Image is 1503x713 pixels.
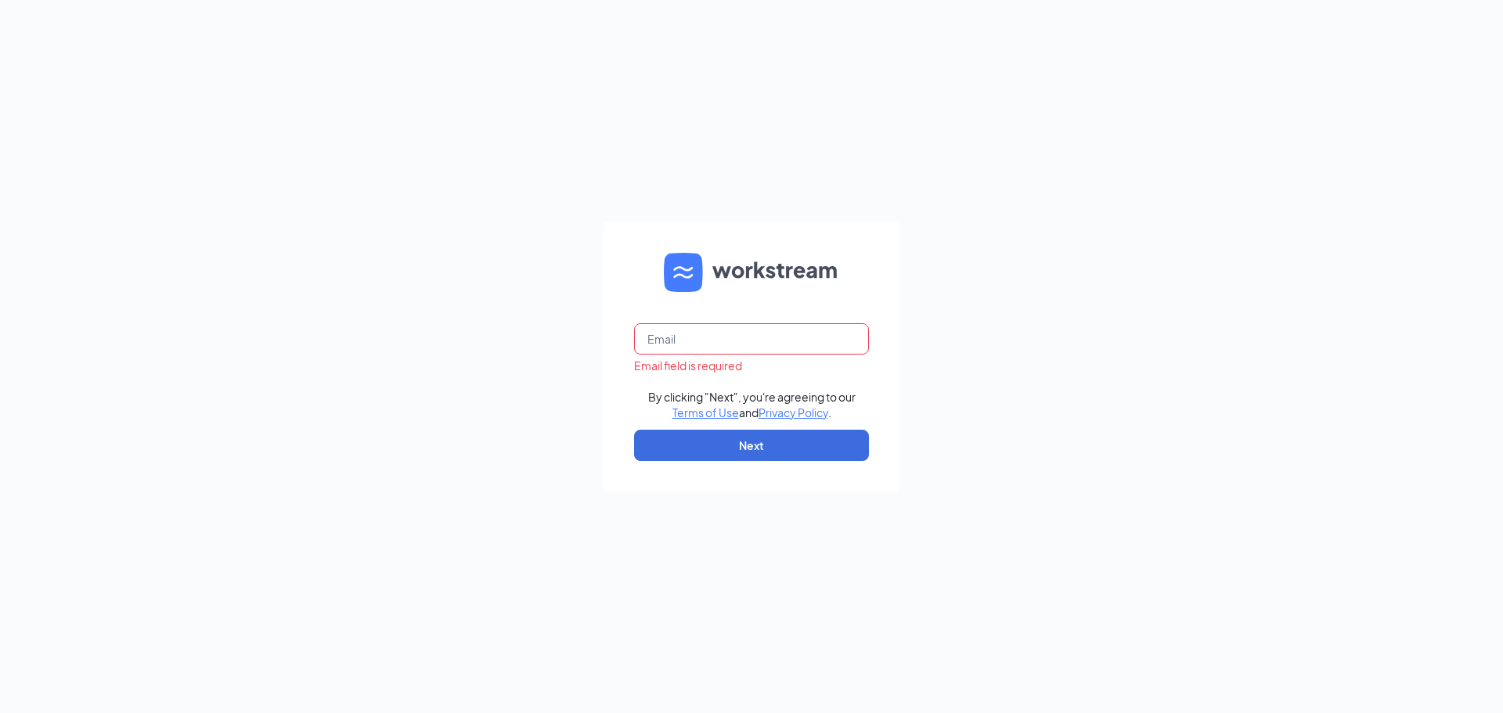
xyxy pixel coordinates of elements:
div: By clicking "Next", you're agreeing to our and . [648,389,856,420]
a: Privacy Policy [759,405,828,420]
button: Next [634,430,869,461]
a: Terms of Use [672,405,739,420]
input: Email [634,323,869,355]
div: Email field is required [634,358,869,373]
img: WS logo and Workstream text [664,253,839,292]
